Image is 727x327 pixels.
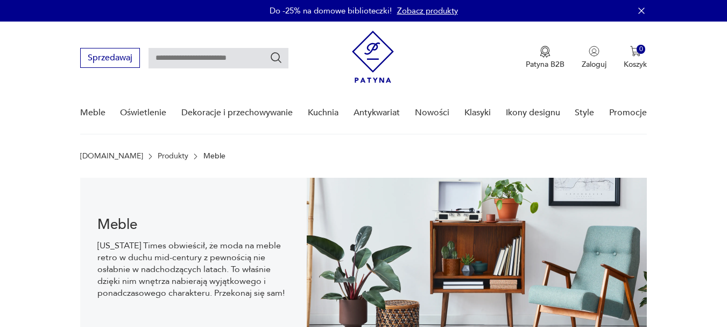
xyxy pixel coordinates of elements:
a: Sprzedawaj [80,55,140,62]
button: Sprzedawaj [80,48,140,68]
a: Oświetlenie [120,92,166,134]
a: Promocje [609,92,647,134]
a: Dekoracje i przechowywanie [181,92,293,134]
button: Patyna B2B [526,46,564,69]
a: Style [575,92,594,134]
a: Klasyki [464,92,491,134]
a: Zobacz produkty [397,5,458,16]
a: Kuchnia [308,92,338,134]
a: Meble [80,92,105,134]
button: Szukaj [270,51,283,64]
h1: Meble [97,218,290,231]
a: Nowości [415,92,449,134]
img: Ikona koszyka [630,46,641,57]
p: Meble [203,152,225,161]
a: Produkty [158,152,188,161]
div: 0 [637,45,646,54]
a: [DOMAIN_NAME] [80,152,143,161]
p: [US_STATE] Times obwieścił, że moda na meble retro w duchu mid-century z pewnością nie osłabnie w... [97,240,290,299]
button: 0Koszyk [624,46,647,69]
p: Zaloguj [582,59,606,69]
img: Ikonka użytkownika [589,46,599,57]
p: Do -25% na domowe biblioteczki! [270,5,392,16]
p: Patyna B2B [526,59,564,69]
p: Koszyk [624,59,647,69]
img: Ikona medalu [540,46,550,58]
a: Ikona medaluPatyna B2B [526,46,564,69]
img: Patyna - sklep z meblami i dekoracjami vintage [352,31,394,83]
a: Ikony designu [506,92,560,134]
button: Zaloguj [582,46,606,69]
a: Antykwariat [354,92,400,134]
